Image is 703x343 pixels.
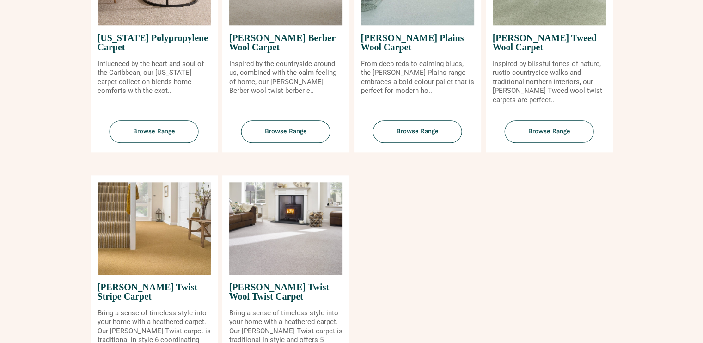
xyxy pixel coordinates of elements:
[493,25,606,60] span: [PERSON_NAME] Tweed Wool Carpet
[222,120,349,152] a: Browse Range
[229,182,342,275] img: Tomkinson Twist Wool Twist Carpet
[354,120,481,152] a: Browse Range
[229,25,342,60] span: [PERSON_NAME] Berber Wool Carpet
[373,120,462,143] span: Browse Range
[241,120,330,143] span: Browse Range
[110,120,199,143] span: Browse Range
[505,120,594,143] span: Browse Range
[361,25,474,60] span: [PERSON_NAME] Plains Wool Carpet
[493,60,606,105] p: Inspired by blissful tones of nature, rustic countryside walks and traditional northern interiors...
[361,60,474,96] p: From deep reds to calming blues, the [PERSON_NAME] Plains range embraces a bold colour pallet tha...
[229,275,342,309] span: [PERSON_NAME] Twist Wool Twist Carpet
[98,25,211,60] span: [US_STATE] Polypropylene Carpet
[229,60,342,96] p: Inspired by the countryside around us, combined with the calm feeling of home, our [PERSON_NAME] ...
[91,120,218,152] a: Browse Range
[98,60,211,96] p: Influenced by the heart and soul of the Caribbean, our [US_STATE] carpet collection blends home c...
[486,120,613,152] a: Browse Range
[98,275,211,309] span: [PERSON_NAME] Twist Stripe Carpet
[98,182,211,275] img: Tomkinson Twist Stripe Carpet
